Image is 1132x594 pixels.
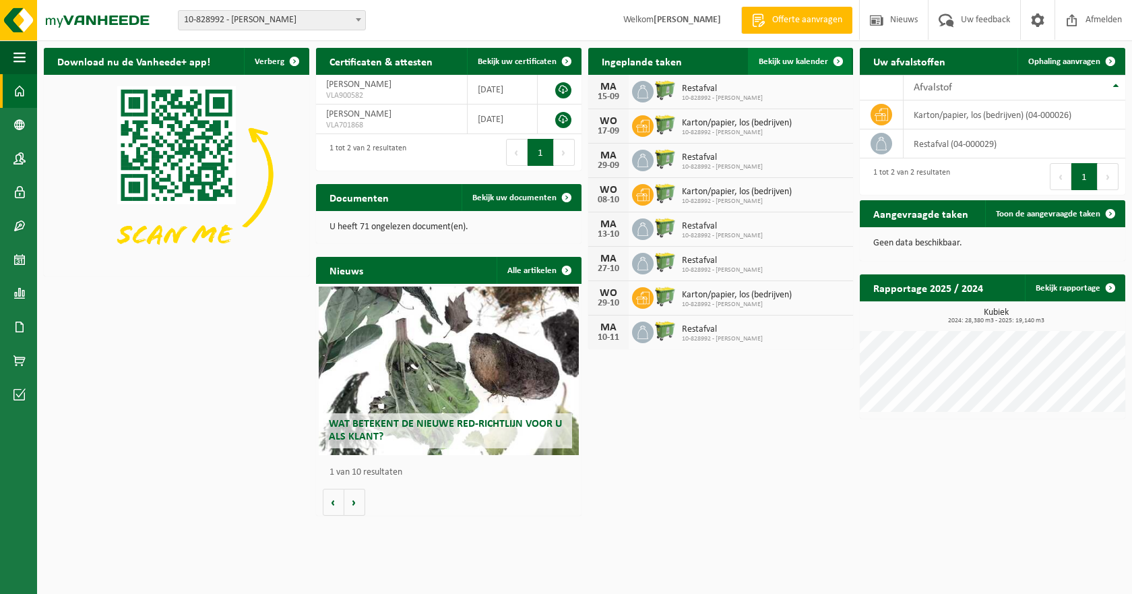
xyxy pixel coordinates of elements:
[860,200,982,227] h2: Aangevraagde taken
[682,129,792,137] span: 10-828992 - [PERSON_NAME]
[1017,48,1124,75] a: Ophaling aanvragen
[759,57,828,66] span: Bekijk uw kalender
[867,308,1125,324] h3: Kubiek
[468,75,538,105] td: [DATE]
[654,148,677,171] img: WB-0660-HPE-GN-50
[344,489,365,516] button: Volgende
[326,109,391,119] span: [PERSON_NAME]
[462,184,580,211] a: Bekijk uw documenten
[682,256,763,266] span: Restafval
[595,127,622,136] div: 17-09
[528,139,554,166] button: 1
[588,48,695,74] h2: Ingeplande taken
[682,84,763,94] span: Restafval
[654,182,677,205] img: WB-0660-HPE-GN-51
[595,299,622,308] div: 29-10
[654,216,677,239] img: WB-0660-HPE-GN-50
[682,163,763,171] span: 10-828992 - [PERSON_NAME]
[867,318,1125,324] span: 2024: 28,380 m3 - 2025: 19,140 m3
[682,335,763,343] span: 10-828992 - [PERSON_NAME]
[682,187,792,198] span: Karton/papier, los (bedrijven)
[1098,163,1119,190] button: Next
[682,301,792,309] span: 10-828992 - [PERSON_NAME]
[478,57,557,66] span: Bekijk uw certificaten
[595,254,622,264] div: MA
[472,194,557,202] span: Bekijk uw documenten
[595,82,622,92] div: MA
[682,266,763,274] span: 10-828992 - [PERSON_NAME]
[44,75,309,274] img: Download de VHEPlus App
[326,90,457,101] span: VLA900582
[323,489,344,516] button: Vorige
[654,285,677,308] img: WB-0660-HPE-GN-51
[1071,163,1098,190] button: 1
[904,129,1125,158] td: restafval (04-000029)
[904,100,1125,129] td: karton/papier, los (bedrijven) (04-000026)
[323,138,406,167] div: 1 tot 2 van 2 resultaten
[255,57,284,66] span: Verberg
[595,333,622,343] div: 10-11
[595,92,622,102] div: 15-09
[860,48,959,74] h2: Uw afvalstoffen
[316,257,377,283] h2: Nieuws
[244,48,308,75] button: Verberg
[741,7,852,34] a: Offerte aanvragen
[554,139,575,166] button: Next
[329,222,568,232] p: U heeft 71 ongelezen document(en).
[595,322,622,333] div: MA
[595,161,622,171] div: 29-09
[654,15,721,25] strong: [PERSON_NAME]
[682,324,763,335] span: Restafval
[860,274,997,301] h2: Rapportage 2025 / 2024
[179,11,365,30] span: 10-828992 - VAN LAETHEM SILVIO - ZWALM
[595,219,622,230] div: MA
[1050,163,1071,190] button: Previous
[467,48,580,75] a: Bekijk uw certificaten
[682,152,763,163] span: Restafval
[985,200,1124,227] a: Toon de aangevraagde taken
[682,290,792,301] span: Karton/papier, los (bedrijven)
[769,13,846,27] span: Offerte aanvragen
[44,48,224,74] h2: Download nu de Vanheede+ app!
[748,48,852,75] a: Bekijk uw kalender
[682,198,792,206] span: 10-828992 - [PERSON_NAME]
[996,210,1100,218] span: Toon de aangevraagde taken
[319,287,579,455] a: Wat betekent de nieuwe RED-richtlijn voor u als klant?
[682,94,763,102] span: 10-828992 - [PERSON_NAME]
[682,118,792,129] span: Karton/papier, los (bedrijven)
[316,184,402,210] h2: Documenten
[178,10,366,30] span: 10-828992 - VAN LAETHEM SILVIO - ZWALM
[595,185,622,196] div: WO
[654,320,677,343] img: WB-0660-HPE-GN-50
[595,230,622,239] div: 13-10
[1028,57,1100,66] span: Ophaling aanvragen
[595,150,622,161] div: MA
[329,419,562,442] span: Wat betekent de nieuwe RED-richtlijn voor u als klant?
[329,468,575,477] p: 1 van 10 resultaten
[316,48,446,74] h2: Certificaten & attesten
[654,113,677,136] img: WB-0660-HPE-GN-51
[914,82,952,93] span: Afvalstof
[654,251,677,274] img: WB-0660-HPE-GN-50
[654,79,677,102] img: WB-0660-HPE-GN-50
[595,116,622,127] div: WO
[595,288,622,299] div: WO
[468,105,538,134] td: [DATE]
[867,162,950,191] div: 1 tot 2 van 2 resultaten
[326,80,391,90] span: [PERSON_NAME]
[873,239,1112,248] p: Geen data beschikbaar.
[682,221,763,232] span: Restafval
[506,139,528,166] button: Previous
[595,196,622,205] div: 08-10
[497,257,580,284] a: Alle artikelen
[595,264,622,274] div: 27-10
[1025,274,1124,301] a: Bekijk rapportage
[326,120,457,131] span: VLA701868
[682,232,763,240] span: 10-828992 - [PERSON_NAME]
